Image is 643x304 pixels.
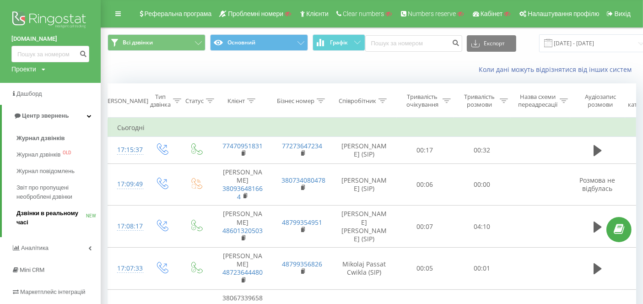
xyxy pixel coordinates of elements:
[528,10,599,17] span: Налаштування профілю
[396,137,454,163] td: 00:17
[213,206,273,248] td: [PERSON_NAME]
[332,137,396,163] td: [PERSON_NAME] (SIP)
[117,141,135,159] div: 17:15:37
[21,244,49,251] span: Аналiтика
[102,97,148,105] div: [PERSON_NAME]
[277,97,314,105] div: Бізнес номер
[396,248,454,290] td: 00:05
[16,90,42,97] span: Дашборд
[11,46,89,62] input: Пошук за номером
[16,209,86,227] span: Дзвінки в реальному часі
[282,260,323,268] a: 48799356826
[108,34,205,51] button: Всі дзвінки
[408,10,456,17] span: Numbers reserve
[16,183,96,201] span: Звіт про пропущені необроблені дзвінки
[16,130,101,147] a: Журнал дзвінків
[16,147,101,163] a: Журнал дзвінківOLD
[213,248,273,290] td: [PERSON_NAME]
[461,93,497,109] div: Тривалість розмови
[467,35,516,52] button: Експорт
[481,10,503,17] span: Кабінет
[185,97,204,105] div: Статус
[20,288,86,295] span: Маркетплейс інтеграцій
[365,35,462,52] input: Пошук за номером
[11,34,89,43] a: [DOMAIN_NAME]
[479,65,636,74] a: Коли дані можуть відрізнятися вiд інших систем
[223,226,263,235] a: 48601320503
[11,65,36,74] div: Проекти
[332,163,396,206] td: [PERSON_NAME] (SIP)
[16,134,65,143] span: Журнал дзвінків
[228,10,283,17] span: Проблемні номери
[11,9,89,32] img: Ringostat logo
[145,10,212,17] span: Реферальна програма
[454,163,511,206] td: 00:00
[16,179,101,205] a: Звіт про пропущені необроблені дзвінки
[282,218,323,227] a: 48799354951
[396,163,454,206] td: 00:06
[343,10,384,17] span: Clear numbers
[223,141,263,150] a: 77470951831
[339,97,376,105] div: Співробітник
[404,93,440,109] div: Тривалість очікування
[518,93,557,109] div: Назва схеми переадресації
[2,105,101,127] a: Центр звернень
[223,184,263,201] a: 380936481664
[117,260,135,277] div: 17:07:33
[213,163,273,206] td: [PERSON_NAME]
[16,205,101,231] a: Дзвінки в реальному часіNEW
[282,176,326,185] a: 380734080478
[16,163,101,179] a: Журнал повідомлень
[332,248,396,290] td: Mikolaj Passat Cwikla (SIP)
[223,268,263,277] a: 48723644480
[396,206,454,248] td: 00:07
[117,217,135,235] div: 17:08:17
[210,34,308,51] button: Основний
[454,248,511,290] td: 00:01
[332,206,396,248] td: [PERSON_NAME] [PERSON_NAME] (SIP)
[454,137,511,163] td: 00:32
[306,10,329,17] span: Клієнти
[578,93,622,109] div: Аудіозапис розмови
[20,266,44,273] span: Mini CRM
[615,10,631,17] span: Вихід
[330,39,348,46] span: Графік
[580,176,616,193] span: Розмова не відбулась
[16,167,75,176] span: Журнал повідомлень
[117,175,135,193] div: 17:09:49
[16,150,60,159] span: Журнал дзвінків
[282,141,323,150] a: 77273647234
[454,206,511,248] td: 04:10
[123,39,153,46] span: Всі дзвінки
[313,34,365,51] button: Графік
[227,97,245,105] div: Клієнт
[150,93,171,109] div: Тип дзвінка
[22,112,69,119] span: Центр звернень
